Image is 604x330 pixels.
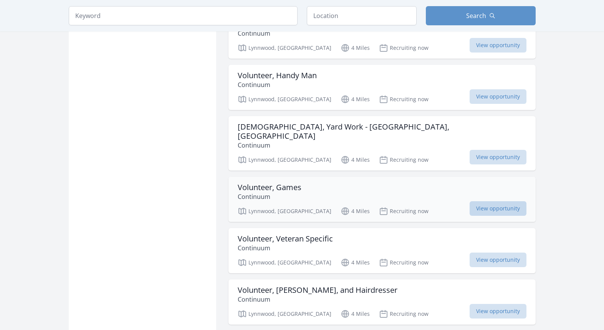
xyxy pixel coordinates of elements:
a: [DEMOGRAPHIC_DATA], Yard Work - [GEOGRAPHIC_DATA], [GEOGRAPHIC_DATA] Continuum Lynnwood, [GEOGRAP... [228,116,536,171]
input: Location [307,6,417,25]
p: Lynnwood, [GEOGRAPHIC_DATA] [238,43,331,53]
h3: Volunteer, Handy Man [238,71,317,80]
p: 4 Miles [341,258,370,267]
p: Continuum [238,141,526,150]
p: Recruiting now [379,95,429,104]
p: 4 Miles [341,43,370,53]
p: 4 Miles [341,155,370,164]
p: Continuum [238,243,333,253]
span: View opportunity [470,201,526,216]
p: Continuum [238,29,304,38]
h3: Volunteer, Veteran Specific [238,234,333,243]
input: Keyword [69,6,298,25]
p: Lynnwood, [GEOGRAPHIC_DATA] [238,258,331,267]
a: Volunteer, [PERSON_NAME], and Hairdresser Continuum Lynnwood, [GEOGRAPHIC_DATA] 4 Miles Recruitin... [228,279,536,325]
span: View opportunity [470,304,526,319]
p: 4 Miles [341,95,370,104]
a: Volunteer, Handy Man Continuum Lynnwood, [GEOGRAPHIC_DATA] 4 Miles Recruiting now View opportunity [228,65,536,110]
p: Continuum [238,80,317,89]
p: 4 Miles [341,207,370,216]
p: Lynnwood, [GEOGRAPHIC_DATA] [238,95,331,104]
span: View opportunity [470,38,526,53]
a: Volunteer, Reading Continuum Lynnwood, [GEOGRAPHIC_DATA] 4 Miles Recruiting now View opportunity [228,13,536,59]
span: View opportunity [470,150,526,164]
a: Volunteer, Veteran Specific Continuum Lynnwood, [GEOGRAPHIC_DATA] 4 Miles Recruiting now View opp... [228,228,536,273]
h3: [DEMOGRAPHIC_DATA], Yard Work - [GEOGRAPHIC_DATA], [GEOGRAPHIC_DATA] [238,122,526,141]
p: Lynnwood, [GEOGRAPHIC_DATA] [238,309,331,319]
p: Recruiting now [379,309,429,319]
p: Recruiting now [379,155,429,164]
span: Search [466,11,486,20]
p: Recruiting now [379,43,429,53]
p: Lynnwood, [GEOGRAPHIC_DATA] [238,155,331,164]
span: View opportunity [470,89,526,104]
p: Recruiting now [379,258,429,267]
p: 4 Miles [341,309,370,319]
h3: Volunteer, [PERSON_NAME], and Hairdresser [238,286,397,295]
p: Continuum [238,192,301,201]
p: Continuum [238,295,397,304]
button: Search [426,6,536,25]
h3: Volunteer, Games [238,183,301,192]
span: View opportunity [470,253,526,267]
a: Volunteer, Games Continuum Lynnwood, [GEOGRAPHIC_DATA] 4 Miles Recruiting now View opportunity [228,177,536,222]
p: Lynnwood, [GEOGRAPHIC_DATA] [238,207,331,216]
p: Recruiting now [379,207,429,216]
